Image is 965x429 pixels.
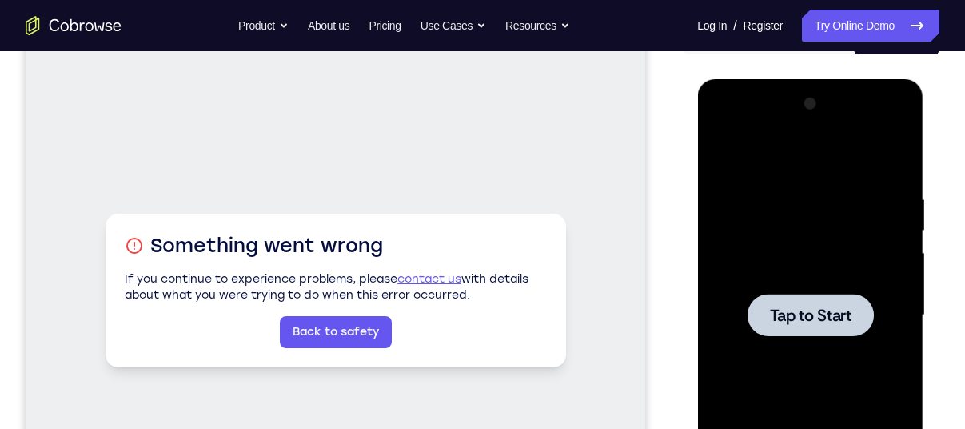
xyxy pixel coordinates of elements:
[744,10,783,42] a: Register
[72,228,154,244] span: Tap to Start
[421,10,486,42] button: Use Cases
[815,16,895,35] font: Try Online Demo
[50,214,176,257] button: Tap to Start
[308,10,349,42] a: About us
[238,16,275,35] font: Product
[369,10,401,42] a: Pricing
[505,16,556,35] font: Resources
[733,16,736,35] span: /
[372,250,436,263] a: contact us
[697,10,727,42] a: Log In
[254,294,366,326] a: Back to safety
[421,16,473,35] font: Use Cases
[26,16,122,35] a: Go to the home page
[125,210,357,236] font: Something went wrong
[99,249,521,281] p: If you continue to experience problems, please with details about what you were trying to do when...
[802,10,939,42] a: Try Online Demo
[505,10,570,42] button: Resources
[238,10,289,42] button: Product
